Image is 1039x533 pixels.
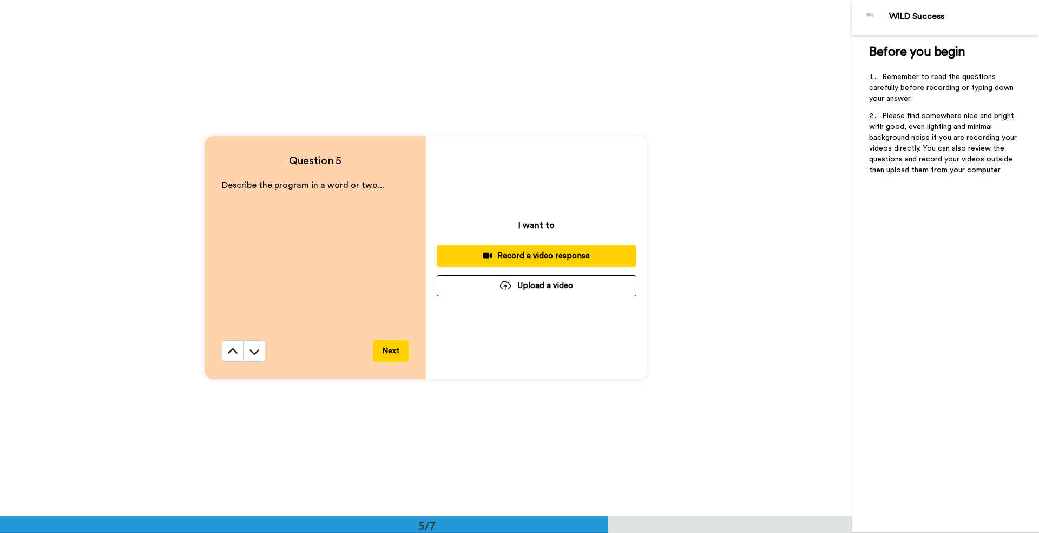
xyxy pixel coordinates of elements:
[437,245,636,266] button: Record a video response
[222,181,384,190] span: Describe the program in a word or two...
[869,112,1019,174] span: Please find somewhere nice and bright with good, even lighting and minimal background noise if yo...
[869,45,965,58] span: Before you begin
[445,250,628,262] div: Record a video response
[373,340,409,362] button: Next
[518,219,555,232] p: I want to
[437,275,636,296] button: Upload a video
[222,153,409,168] h4: Question 5
[401,518,453,533] div: 5/7
[869,73,1016,102] span: Remember to read the questions carefully before recording or typing down your answer.
[889,11,1038,22] div: WILD Success
[858,4,884,30] img: Profile Image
